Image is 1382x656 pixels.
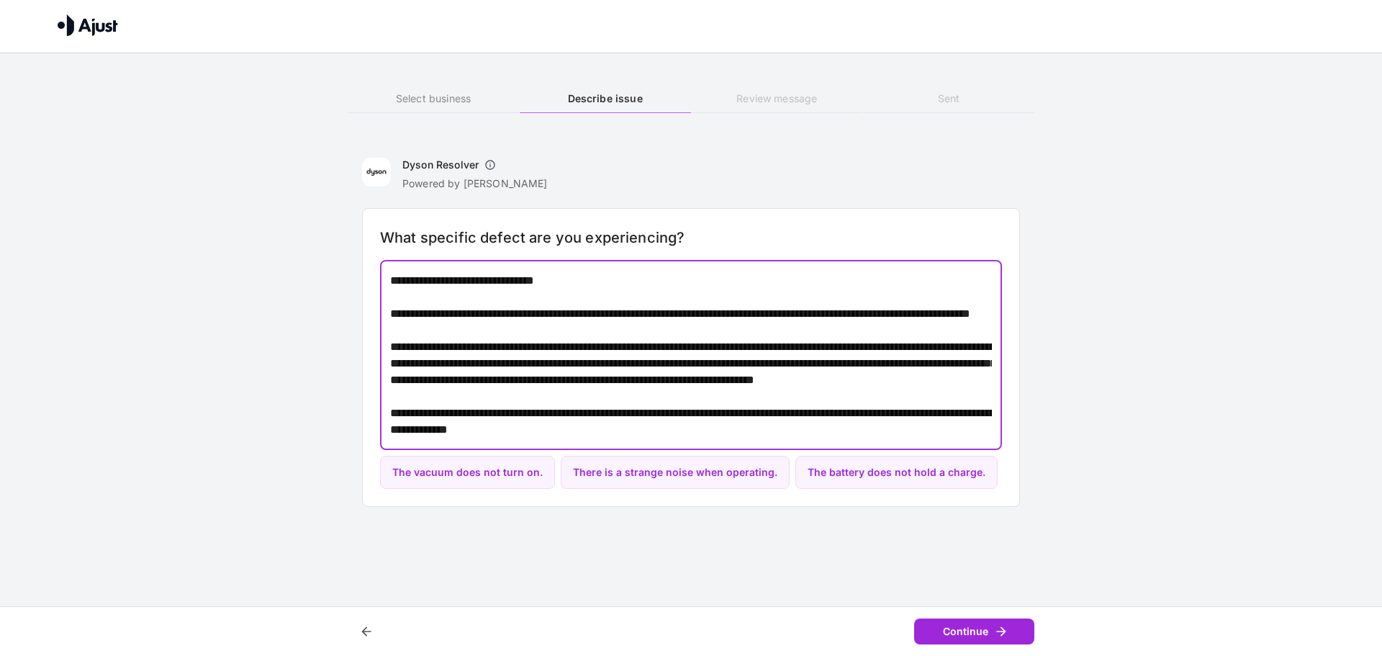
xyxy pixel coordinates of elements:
img: Ajust [58,14,118,36]
h6: Sent [863,91,1034,107]
h6: Review message [691,91,862,107]
img: Dyson [362,158,391,187]
button: The battery does not hold a charge. [795,456,998,490]
button: There is a strange noise when operating. [561,456,790,490]
p: Powered by [PERSON_NAME] [402,176,548,191]
button: The vacuum does not turn on. [380,456,555,490]
button: Continue [914,619,1034,645]
h6: Dyson Resolver [402,158,479,172]
h6: Describe issue [520,91,691,107]
h6: Select business [348,91,519,107]
h6: What specific defect are you experiencing? [380,226,1002,249]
